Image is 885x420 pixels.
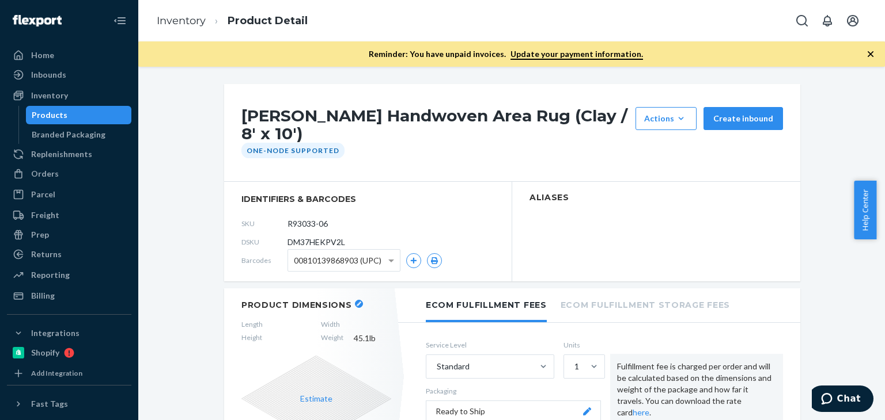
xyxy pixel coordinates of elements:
button: Open notifications [816,9,839,32]
a: Replenishments [7,145,131,163]
h1: [PERSON_NAME] Handwoven Area Rug (Clay / 8' x 10') [241,107,630,143]
li: Ecom Fulfillment Storage Fees [561,288,730,320]
a: Freight [7,206,131,224]
a: Returns [7,245,131,264]
div: Integrations [31,327,80,339]
a: Prep [7,226,131,244]
div: Actions [644,113,688,124]
button: Close Navigation [108,9,131,32]
button: Create inbound [704,107,783,130]
input: 1 [573,361,574,372]
ol: breadcrumbs [147,4,317,38]
a: Inbounds [7,66,131,84]
p: Reminder: You have unpaid invoices. [369,48,643,60]
div: Fast Tags [31,398,68,410]
a: Inventory [157,14,206,27]
button: Fast Tags [7,395,131,413]
button: Integrations [7,324,131,342]
span: Weight [321,333,343,344]
a: Products [26,106,132,124]
button: Estimate [300,393,332,404]
button: Open Search Box [791,9,814,32]
button: Open account menu [841,9,864,32]
a: Product Detail [228,14,308,27]
div: Replenishments [31,148,92,160]
img: Flexport logo [13,15,62,26]
a: Branded Packaging [26,125,132,144]
iframe: Opens a widget where you can chat to one of our agents [812,385,873,414]
a: here [633,407,649,417]
span: Width [321,319,343,329]
div: Inventory [31,90,68,101]
div: Add Integration [31,368,82,378]
a: Update your payment information. [510,49,643,60]
span: DSKU [241,237,288,247]
div: One-Node Supported [241,143,345,158]
div: Branded Packaging [32,129,105,140]
a: Add Integration [7,366,131,380]
div: Billing [31,290,55,301]
div: Reporting [31,269,70,281]
div: Freight [31,209,59,221]
li: Ecom Fulfillment Fees [426,288,547,322]
div: Shopify [31,347,59,358]
span: SKU [241,219,288,228]
div: Home [31,49,54,61]
span: 45.1 lb [354,333,391,344]
span: Barcodes [241,255,288,265]
input: Standard [436,361,437,372]
div: Returns [31,249,62,260]
span: 00810139868903 (UPC) [294,251,381,270]
div: Inbounds [31,69,66,81]
div: Prep [31,229,49,240]
span: identifiers & barcodes [241,193,494,205]
p: Packaging [426,386,601,396]
h2: Aliases [530,193,783,202]
div: Standard [437,361,470,372]
span: Height [241,333,263,344]
label: Service Level [426,340,554,350]
button: Actions [636,107,697,130]
div: Products [32,109,67,121]
a: Billing [7,287,131,305]
div: Orders [31,168,59,180]
a: Inventory [7,86,131,105]
a: Parcel [7,185,131,204]
label: Units [563,340,601,350]
a: Home [7,46,131,64]
h2: Product Dimensions [241,300,352,310]
span: DM37HEKPV2L [288,236,345,248]
div: Parcel [31,189,55,200]
span: Length [241,319,263,329]
div: 1 [574,361,579,372]
button: Help Center [854,181,876,239]
a: Shopify [7,343,131,362]
a: Reporting [7,266,131,284]
a: Orders [7,165,131,183]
